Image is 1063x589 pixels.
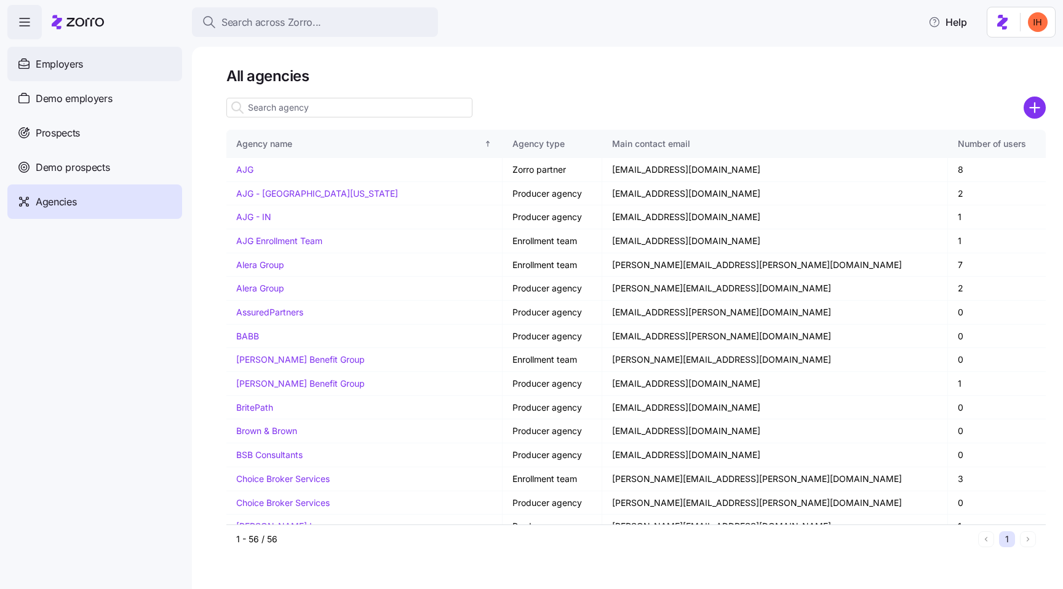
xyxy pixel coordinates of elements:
span: Search across Zorro... [221,15,321,30]
button: 1 [999,531,1015,547]
td: 0 [948,325,1046,349]
td: [EMAIL_ADDRESS][PERSON_NAME][DOMAIN_NAME] [602,301,947,325]
td: Producer agency [503,491,603,515]
td: [EMAIL_ADDRESS][PERSON_NAME][DOMAIN_NAME] [602,325,947,349]
a: Choice Broker Services [236,497,330,508]
a: [PERSON_NAME] Benefit Group [236,378,365,389]
a: Demo prospects [7,150,182,184]
span: Prospects [36,125,80,141]
td: [EMAIL_ADDRESS][DOMAIN_NAME] [602,396,947,420]
td: Zorro partner [503,158,603,182]
a: [PERSON_NAME] Benefit Group [236,354,365,365]
td: Enrollment team [503,467,603,491]
td: 0 [948,396,1046,420]
a: Agencies [7,184,182,219]
a: Employers [7,47,182,81]
div: Agency name [236,137,481,151]
span: Agencies [36,194,76,210]
span: Demo prospects [36,160,110,175]
td: [PERSON_NAME][EMAIL_ADDRESS][PERSON_NAME][DOMAIN_NAME] [602,491,947,515]
div: Main contact email [612,137,937,151]
th: Agency nameSorted ascending [226,130,503,158]
h1: All agencies [226,66,1046,85]
a: Alera Group [236,283,284,293]
button: Next page [1020,531,1036,547]
a: BSB Consultants [236,449,303,460]
td: 3 [948,467,1046,491]
td: 2 [948,277,1046,301]
a: AJG - [GEOGRAPHIC_DATA][US_STATE] [236,188,398,199]
td: 7 [948,253,1046,277]
td: 8 [948,158,1046,182]
span: Help [928,15,967,30]
span: Demo employers [36,91,113,106]
td: Producer agency [503,182,603,206]
div: Number of users [958,137,1036,151]
div: Agency type [512,137,592,151]
a: Demo employers [7,81,182,116]
td: Producer agency [503,277,603,301]
td: [EMAIL_ADDRESS][DOMAIN_NAME] [602,205,947,229]
td: Producer agency [503,419,603,443]
a: BABB [236,331,259,341]
td: 0 [948,301,1046,325]
button: Previous page [978,531,994,547]
td: 0 [948,348,1046,372]
a: AJG - IN [236,211,271,222]
td: Producer agency [503,515,603,539]
span: Employers [36,57,83,72]
td: Producer agency [503,325,603,349]
td: Enrollment team [503,348,603,372]
td: Enrollment team [503,253,603,277]
td: 1 [948,229,1046,253]
td: [PERSON_NAME][EMAIL_ADDRESS][DOMAIN_NAME] [602,515,947,539]
td: [PERSON_NAME][EMAIL_ADDRESS][PERSON_NAME][DOMAIN_NAME] [602,467,947,491]
td: 1 [948,205,1046,229]
td: 1 [948,372,1046,396]
a: AJG Enrollment Team [236,235,322,246]
a: Alera Group [236,259,284,270]
td: [EMAIL_ADDRESS][DOMAIN_NAME] [602,158,947,182]
a: Prospects [7,116,182,150]
td: [EMAIL_ADDRESS][DOMAIN_NAME] [602,229,947,253]
td: [EMAIL_ADDRESS][DOMAIN_NAME] [602,182,947,206]
td: Producer agency [503,372,603,396]
td: 0 [948,443,1046,467]
td: [EMAIL_ADDRESS][DOMAIN_NAME] [602,372,947,396]
td: Producer agency [503,301,603,325]
img: f3711480c2c985a33e19d88a07d4c111 [1028,12,1048,32]
a: Choice Broker Services [236,473,330,484]
a: AssuredPartners [236,307,303,317]
a: BritePath [236,402,273,413]
td: [EMAIL_ADDRESS][DOMAIN_NAME] [602,443,947,467]
div: 1 - 56 / 56 [236,533,973,545]
td: 2 [948,182,1046,206]
a: AJG [236,164,253,175]
svg: add icon [1024,97,1046,119]
td: Producer agency [503,443,603,467]
td: Enrollment team [503,229,603,253]
button: Search across Zorro... [192,7,438,37]
td: Producer agency [503,205,603,229]
a: [PERSON_NAME] Insurance [236,521,349,531]
td: [PERSON_NAME][EMAIL_ADDRESS][PERSON_NAME][DOMAIN_NAME] [602,253,947,277]
td: [EMAIL_ADDRESS][DOMAIN_NAME] [602,419,947,443]
div: Sorted ascending [484,140,492,148]
td: 0 [948,419,1046,443]
button: Help [918,10,977,34]
td: 0 [948,491,1046,515]
input: Search agency [226,98,472,117]
a: Brown & Brown [236,425,297,436]
td: Producer agency [503,396,603,420]
td: [PERSON_NAME][EMAIL_ADDRESS][DOMAIN_NAME] [602,277,947,301]
td: 1 [948,515,1046,539]
td: [PERSON_NAME][EMAIL_ADDRESS][DOMAIN_NAME] [602,348,947,372]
